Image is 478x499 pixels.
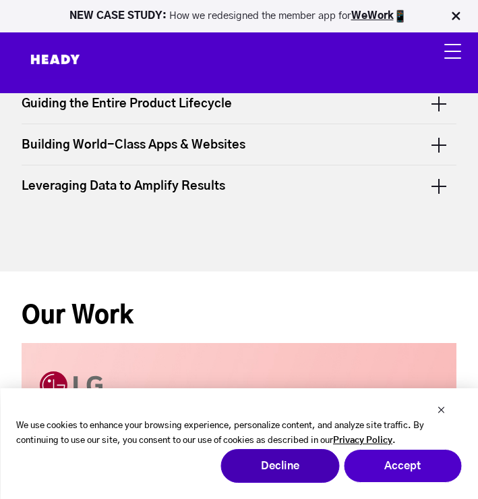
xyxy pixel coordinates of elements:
p: How we redesigned the member app for [27,9,451,23]
strong: NEW CASE STUDY: [69,11,169,21]
img: Heady_Logo_Web-01 (1) [22,39,89,80]
div: Building World-Class Apps & Websites [22,124,456,165]
a: Privacy Policy [333,434,392,449]
button: Decline [220,449,339,483]
button: Accept [343,449,462,483]
a: WeWork [351,11,394,21]
img: app emoji [394,9,407,23]
img: Close Bar [449,9,462,23]
div: Guiding the Entire Product Lifecycle [22,83,456,124]
div: Leveraging Data to Amplify Results [22,165,456,206]
button: Dismiss cookie banner [437,404,445,419]
p: We use cookies to enhance your browsing experience, personalize content, and analyze site traffic... [16,419,462,450]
